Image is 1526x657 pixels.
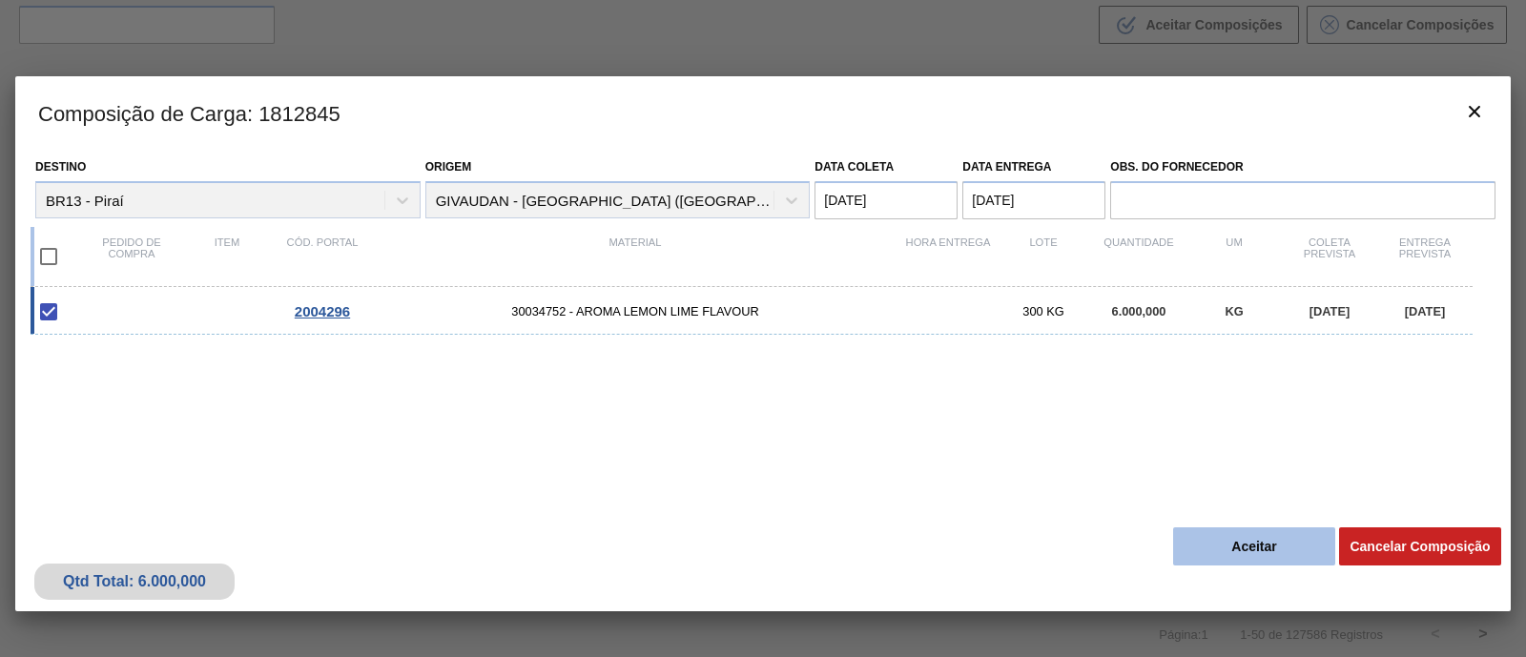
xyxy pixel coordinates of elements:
[1405,304,1445,318] span: [DATE]
[84,236,179,277] div: Pedido de compra
[1339,527,1501,565] button: Cancelar Composição
[49,573,220,590] div: Qtd Total: 6.000,000
[1377,236,1473,277] div: Entrega Prevista
[1282,236,1377,277] div: Coleta Prevista
[1309,304,1350,318] span: [DATE]
[35,160,86,174] label: Destino
[1112,304,1166,318] span: 6.000,000
[1186,236,1282,277] div: UM
[996,304,1091,318] div: 300 KG
[370,236,900,277] div: Material
[275,303,370,319] div: Ir para o Pedido
[962,160,1051,174] label: Data entrega
[1225,304,1243,318] span: KG
[15,76,1511,149] h3: Composição de Carga : 1812845
[815,181,958,219] input: dd/mm/yyyy
[1091,236,1186,277] div: Quantidade
[425,160,472,174] label: Origem
[962,181,1105,219] input: dd/mm/yyyy
[1173,527,1335,565] button: Aceitar
[370,304,900,318] span: 30034752 - AROMA LEMON LIME FLAVOUR
[179,236,275,277] div: Item
[815,160,894,174] label: Data coleta
[295,303,350,319] span: 2004296
[275,236,370,277] div: Cód. Portal
[996,236,1091,277] div: Lote
[900,236,996,277] div: Hora Entrega
[1110,154,1495,181] label: Obs. do Fornecedor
